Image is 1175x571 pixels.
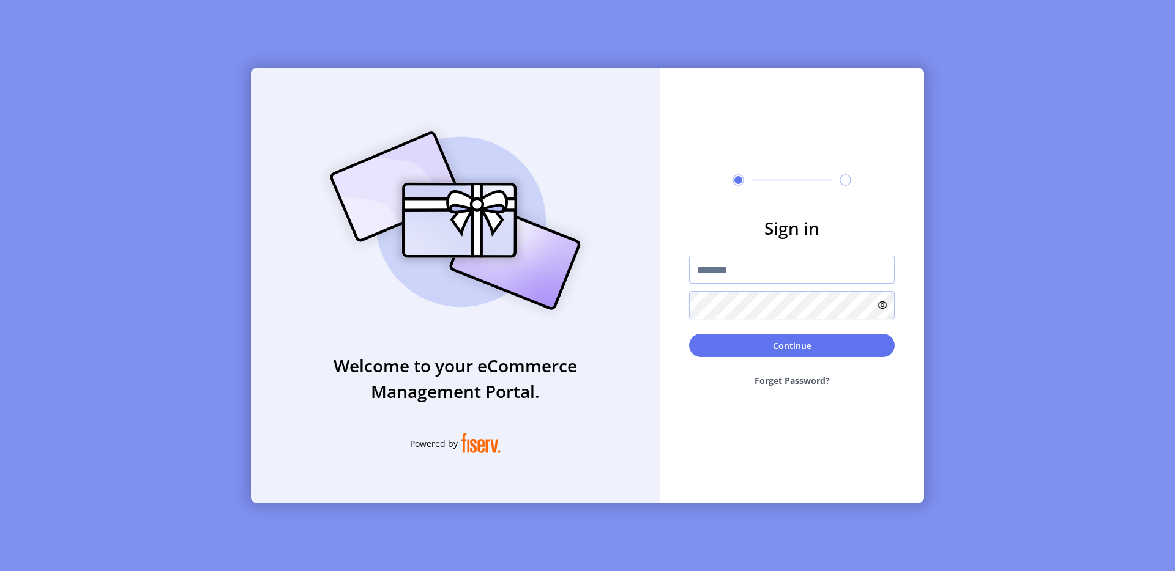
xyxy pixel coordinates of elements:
[251,353,660,404] h3: Welcome to your eCommerce Management Portal.
[311,118,599,323] img: card_Illustration.svg
[410,437,458,450] span: Powered by
[689,364,895,397] button: Forget Password?
[689,334,895,357] button: Continue
[689,215,895,241] h3: Sign in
